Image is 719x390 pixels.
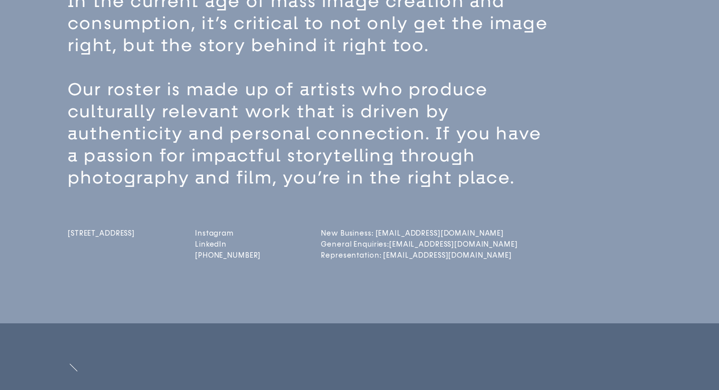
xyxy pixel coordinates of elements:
[195,229,261,238] a: Instagram
[195,240,261,249] a: LinkedIn
[68,229,135,238] span: [STREET_ADDRESS]
[195,251,261,260] a: [PHONE_NUMBER]
[68,229,135,262] a: [STREET_ADDRESS]
[68,79,563,189] p: Our roster is made up of artists who produce culturally relevant work that is driven by authentic...
[321,251,400,260] a: Representation: [EMAIL_ADDRESS][DOMAIN_NAME]
[321,240,400,249] a: General Enquiries:[EMAIL_ADDRESS][DOMAIN_NAME]
[321,229,400,238] a: New Business: [EMAIL_ADDRESS][DOMAIN_NAME]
